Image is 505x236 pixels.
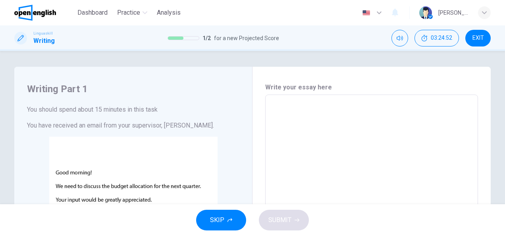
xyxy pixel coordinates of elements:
[27,121,239,130] h6: You have received an email from your supervisor, [PERSON_NAME].
[27,83,239,95] h4: Writing Part 1
[414,30,459,46] button: 03:24:52
[33,31,53,36] span: Linguaskill
[431,35,452,41] span: 03:24:52
[202,33,211,43] span: 1 / 2
[419,6,432,19] img: Profile picture
[265,83,478,92] h6: Write your essay here
[114,6,150,20] button: Practice
[210,215,224,226] span: SKIP
[391,30,408,46] div: Mute
[74,6,111,20] button: Dashboard
[14,5,74,21] a: OpenEnglish logo
[361,10,371,16] img: en
[117,8,140,17] span: Practice
[154,6,184,20] button: Analysis
[414,30,459,46] div: Hide
[157,8,181,17] span: Analysis
[214,33,279,43] span: for a new Projected Score
[438,8,468,17] div: [PERSON_NAME]
[472,35,484,41] span: EXIT
[465,30,491,46] button: EXIT
[77,8,108,17] span: Dashboard
[33,36,55,46] h1: Writing
[14,5,56,21] img: OpenEnglish logo
[27,105,239,114] h6: You should spend about 15 minutes in this task
[196,210,246,230] button: SKIP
